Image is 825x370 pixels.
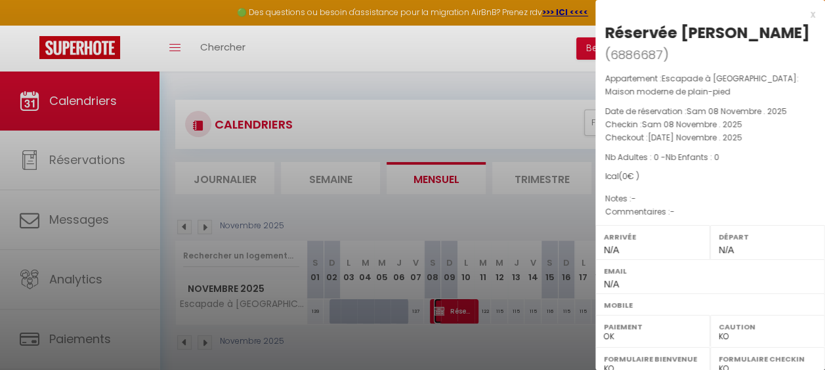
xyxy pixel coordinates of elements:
[719,320,816,333] label: Caution
[605,45,669,64] span: ( )
[605,205,815,218] p: Commentaires :
[631,193,636,204] span: -
[610,47,663,63] span: 6886687
[670,206,675,217] span: -
[604,245,619,255] span: N/A
[648,132,742,143] span: [DATE] Novembre . 2025
[605,131,815,144] p: Checkout :
[719,230,816,243] label: Départ
[604,352,702,365] label: Formulaire Bienvenue
[605,152,719,163] span: Nb Adultes : 0 -
[687,106,787,117] span: Sam 08 Novembre . 2025
[719,245,734,255] span: N/A
[605,171,815,183] div: Ical
[622,171,627,182] span: 0
[605,118,815,131] p: Checkin :
[605,22,810,43] div: Réservée [PERSON_NAME]
[595,7,815,22] div: x
[619,171,639,182] span: ( € )
[666,152,719,163] span: Nb Enfants : 0
[605,72,815,98] p: Appartement :
[719,352,816,365] label: Formulaire Checkin
[604,264,816,277] label: Email
[604,298,816,312] label: Mobile
[604,279,619,289] span: N/A
[604,320,702,333] label: Paiement
[604,230,702,243] label: Arrivée
[642,119,742,130] span: Sam 08 Novembre . 2025
[605,105,815,118] p: Date de réservation :
[605,73,799,97] span: Escapade à [GEOGRAPHIC_DATA]: Maison moderne de plain-pied
[605,192,815,205] p: Notes :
